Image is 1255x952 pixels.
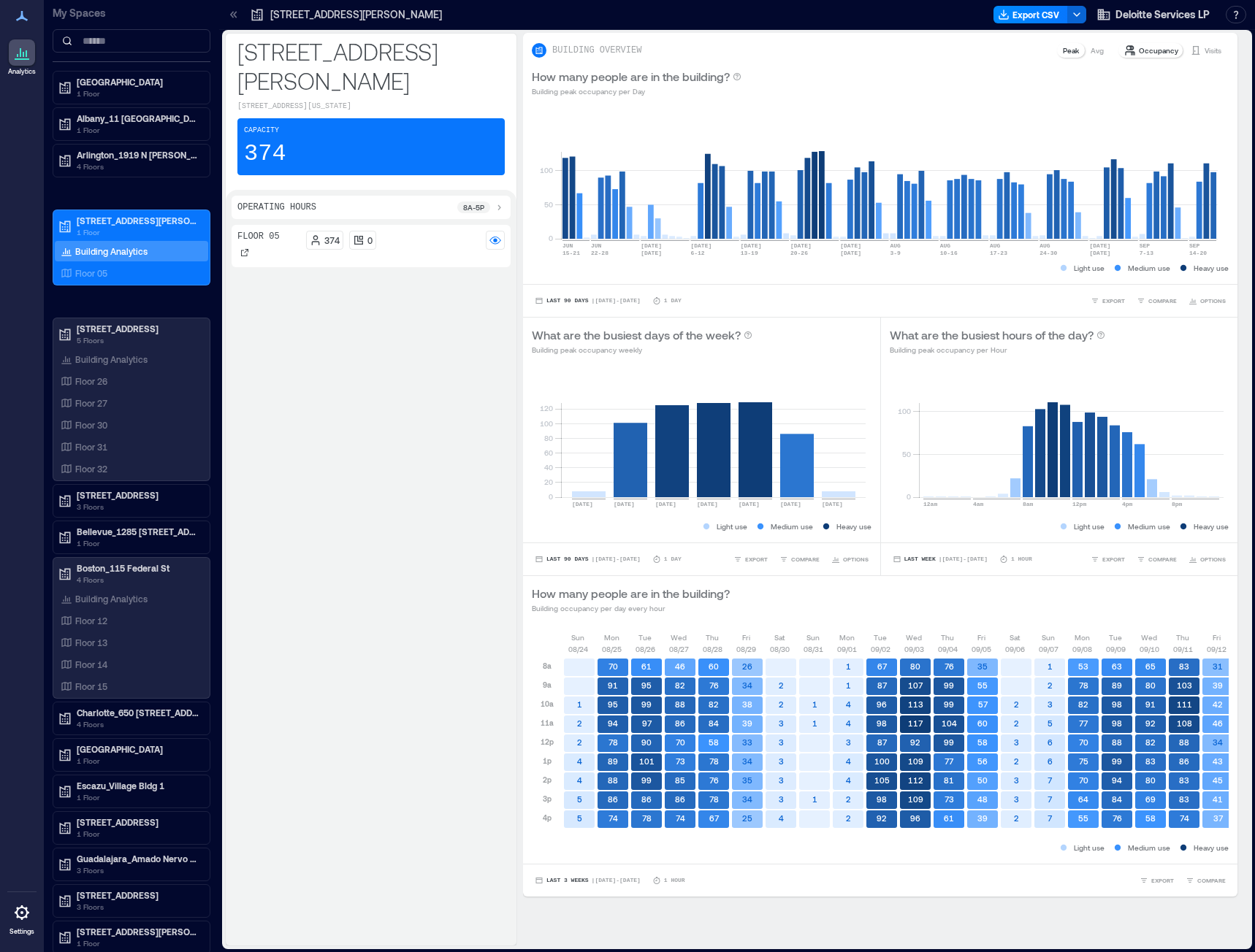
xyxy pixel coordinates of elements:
[742,632,750,643] p: Fri
[774,632,785,643] p: Sat
[75,441,107,453] p: Floor 31
[1048,680,1053,690] text: 2
[977,680,988,690] text: 55
[1106,643,1126,655] p: 09/09
[1023,501,1034,507] text: 8am
[973,501,984,507] text: 4am
[890,344,1105,356] p: Building peak occupancy per Hour
[532,552,644,567] button: Last 90 Days |[DATE]-[DATE]
[237,101,505,112] p: [STREET_ADDRESS][US_STATE]
[75,680,107,692] p: Floor 15
[1151,876,1174,885] span: EXPORT
[1141,632,1157,643] p: Wed
[840,242,861,249] text: [DATE]
[779,699,784,709] text: 2
[993,6,1068,23] button: Export CSV
[941,632,954,643] p: Thu
[532,326,741,344] p: What are the busiest days of the week?
[1112,737,1122,747] text: 88
[1048,737,1053,747] text: 6
[1140,242,1151,249] text: SEP
[1205,45,1221,56] p: Visits
[1112,718,1122,728] text: 98
[1189,250,1207,256] text: 14-20
[541,736,554,748] p: 12p
[664,296,682,305] p: 1 Day
[638,632,652,643] p: Tue
[77,88,199,99] p: 1 Floor
[846,661,851,671] text: 1
[780,501,801,507] text: [DATE]
[75,397,107,409] p: Floor 27
[675,661,685,671] text: 46
[1039,643,1058,655] p: 09/07
[237,201,316,213] p: Operating Hours
[77,574,199,586] p: 4 Floors
[641,250,662,256] text: [DATE]
[742,737,752,747] text: 33
[1072,643,1092,655] p: 09/08
[840,250,861,256] text: [DATE]
[1128,262,1170,274] p: Medium use
[1139,45,1178,56] p: Occupancy
[804,643,823,655] p: 08/31
[77,718,199,730] p: 4 Floors
[1075,632,1090,643] p: Mon
[77,562,199,574] p: Boston_115 Federal St
[544,477,553,486] tspan: 20
[75,419,107,431] p: Floor 30
[1213,632,1221,643] p: Fri
[777,552,823,567] button: COMPARE
[77,489,199,501] p: [STREET_ADDRESS]
[549,234,553,242] tspan: 0
[742,718,752,728] text: 39
[1089,242,1110,249] text: [DATE]
[1172,501,1183,507] text: 8pm
[779,718,784,728] text: 3
[1213,699,1223,709] text: 42
[822,501,843,507] text: [DATE]
[779,680,784,690] text: 2
[1145,699,1156,709] text: 91
[237,231,280,242] p: Floor 05
[562,250,580,256] text: 15-21
[544,463,553,472] tspan: 40
[877,661,888,671] text: 67
[75,353,148,365] p: Building Analytics
[77,743,199,755] p: [GEOGRAPHIC_DATA]
[77,526,199,537] p: Bellevue_1285 [STREET_ADDRESS]
[75,593,148,604] p: Building Analytics
[908,680,923,690] text: 107
[771,521,813,532] p: Medium use
[75,375,107,387] p: Floor 26
[790,242,812,249] text: [DATE]
[1148,555,1177,564] span: COMPARE
[1102,296,1125,305] span: EXPORT
[367,234,373,246] p: 0
[741,250,758,256] text: 13-19
[577,699,582,709] text: 1
[890,242,901,249] text: AUG
[791,555,820,564] span: COMPARE
[1176,632,1189,643] p: Thu
[568,643,588,655] p: 08/24
[77,755,199,767] p: 1 Floor
[77,76,199,88] p: [GEOGRAPHIC_DATA]
[543,660,552,672] p: 8a
[877,737,888,747] text: 87
[836,521,871,532] p: Heavy use
[602,643,622,655] p: 08/25
[571,632,584,643] p: Sun
[1112,680,1122,690] text: 89
[77,537,199,549] p: 1 Floor
[608,718,618,728] text: 94
[532,344,752,356] p: Building peak occupancy weekly
[806,632,820,643] p: Sun
[908,718,923,728] text: 117
[1040,250,1057,256] text: 24-30
[540,166,553,174] tspan: 100
[655,501,676,507] text: [DATE]
[604,632,619,643] p: Mon
[990,242,1001,249] text: AUG
[1194,262,1229,274] p: Heavy use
